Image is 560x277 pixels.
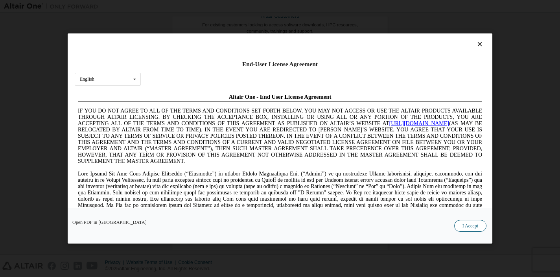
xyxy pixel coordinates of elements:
[154,3,257,9] span: Altair One - End User License Agreement
[80,77,94,81] div: English
[3,80,407,137] span: Lore Ipsumd Sit Ame Cons Adipisc Elitseddo (“Eiusmodte”) in utlabor Etdolo Magnaaliqua Eni. (“Adm...
[75,60,485,68] div: End-User License Agreement
[454,220,486,232] button: I Accept
[3,17,407,74] span: IF YOU DO NOT AGREE TO ALL OF THE TERMS AND CONDITIONS SET FORTH BELOW, YOU MAY NOT ACCESS OR USE...
[315,30,374,36] a: [URL][DOMAIN_NAME]
[72,220,147,225] a: Open PDF in [GEOGRAPHIC_DATA]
